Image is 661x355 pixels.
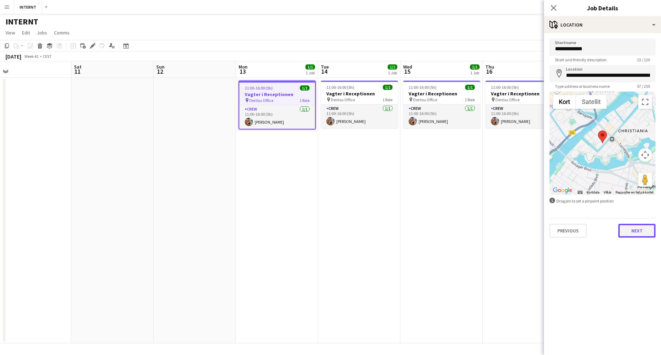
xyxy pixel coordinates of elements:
[578,190,583,195] button: Tastaturgenveje
[631,57,655,62] span: 13 / 120
[413,97,437,102] span: Dentsu Office
[300,85,309,91] span: 1/1
[631,84,655,89] span: 57 / 255
[239,91,315,97] h3: Vagter i Receptionen
[23,54,40,59] span: Week 41
[549,198,655,204] div: Drag pin to set a pinpoint position
[383,85,392,90] span: 1/1
[403,81,480,128] app-job-card: 11:00-16:00 (5h)1/1Vagter i Receptionen Dentsu Office1 RoleCrew1/111:00-16:00 (5h)[PERSON_NAME]
[553,95,576,109] button: Vis vejkort
[465,97,475,102] span: 1 Role
[43,54,52,59] div: CEST
[470,70,479,75] div: 1 Job
[638,148,652,162] button: Styringselement til kortkamera
[485,91,563,97] h3: Vagter i Receptionen
[484,67,494,75] span: 16
[320,67,329,75] span: 14
[6,17,38,27] h1: INTERNT
[249,98,273,103] span: Dentsu Office
[587,190,599,195] button: Kortdata
[321,105,398,128] app-card-role: Crew1/111:00-16:00 (5h)[PERSON_NAME]
[485,81,563,128] app-job-card: 11:00-16:00 (5h)1/1Vagter i Receptionen Dentsu Office1 RoleCrew1/111:00-16:00 (5h)[PERSON_NAME]
[382,97,392,102] span: 1 Role
[19,28,33,37] a: Edit
[388,70,397,75] div: 1 Job
[239,105,315,129] app-card-role: Crew1/111:00-16:00 (5h)[PERSON_NAME]
[638,95,652,109] button: Slå fuld skærm til/fra
[239,64,248,70] span: Mon
[402,67,412,75] span: 15
[485,105,563,128] app-card-role: Crew1/111:00-16:00 (5h)[PERSON_NAME]
[34,28,50,37] a: Jobs
[616,190,653,194] a: Rapporter en fejl på kortet
[22,30,30,36] span: Edit
[245,85,273,91] span: 11:00-16:00 (5h)
[491,85,519,90] span: 11:00-16:00 (5h)
[74,64,82,70] span: Sat
[409,85,437,90] span: 11:00-16:00 (5h)
[403,91,480,97] h3: Vagter i Receptionen
[549,57,612,62] span: Short and friendly description
[300,98,309,103] span: 1 Role
[544,3,661,12] h3: Job Details
[306,70,315,75] div: 1 Job
[305,64,315,70] span: 1/1
[470,64,480,70] span: 1/1
[155,67,165,75] span: 12
[549,84,615,89] span: Type address or business name
[321,91,398,97] h3: Vagter i Receptionen
[6,53,21,60] div: [DATE]
[326,85,354,90] span: 11:00-16:00 (5h)
[331,97,355,102] span: Dentsu Office
[73,67,82,75] span: 11
[551,186,574,195] img: Google
[485,64,494,70] span: Thu
[14,0,42,14] button: INTERNT
[403,105,480,128] app-card-role: Crew1/111:00-16:00 (5h)[PERSON_NAME]
[238,67,248,75] span: 13
[544,17,661,33] div: Location
[495,97,520,102] span: Dentsu Office
[54,30,70,36] span: Comms
[549,224,587,238] button: Previous
[551,186,574,195] a: Åbn dette området i Google Maps (åbner i et nyt vindue)
[403,64,412,70] span: Wed
[465,85,475,90] span: 1/1
[321,64,329,70] span: Tue
[604,190,611,194] a: Vilkår (åbnes i en ny fane)
[239,81,316,129] app-job-card: 11:00-16:00 (5h)1/1Vagter i Receptionen Dentsu Office1 RoleCrew1/111:00-16:00 (5h)[PERSON_NAME]
[51,28,72,37] a: Comms
[388,64,397,70] span: 1/1
[6,30,15,36] span: View
[618,224,655,238] button: Next
[576,95,607,109] button: Vis satellitbilleder
[321,81,398,128] app-job-card: 11:00-16:00 (5h)1/1Vagter i Receptionen Dentsu Office1 RoleCrew1/111:00-16:00 (5h)[PERSON_NAME]
[638,173,652,187] button: Træk Pegman hen på kortet for at åbne Street View
[156,64,165,70] span: Sun
[37,30,47,36] span: Jobs
[3,28,18,37] a: View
